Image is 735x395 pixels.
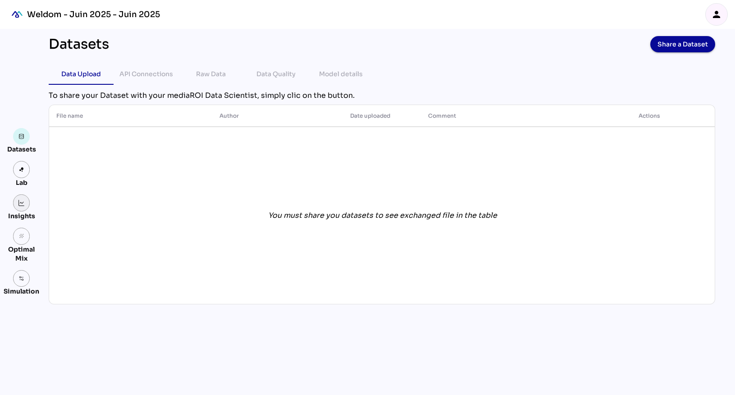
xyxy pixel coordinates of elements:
img: data.svg [18,133,25,140]
div: Raw Data [196,69,226,79]
img: settings.svg [18,276,25,282]
div: Datasets [7,145,36,154]
i: grain [18,233,25,239]
th: File name [49,105,212,127]
span: Share a Dataset [657,38,708,51]
div: Model details [319,69,363,79]
img: lab.svg [18,166,25,173]
div: Datasets [49,36,109,52]
div: You must share you datasets to see exchanged file in the table [268,210,497,221]
th: Comment [421,105,584,127]
th: Date uploaded [343,105,421,127]
div: Weldom - Juin 2025 - Juin 2025 [27,9,160,20]
div: mediaROI [7,5,27,24]
th: Actions [584,105,715,127]
th: Author [212,105,343,127]
div: Lab [12,178,32,187]
div: Insights [8,211,35,220]
img: graph.svg [18,200,25,206]
div: Optimal Mix [4,245,39,263]
div: Data Quality [256,69,296,79]
button: Share a Dataset [650,36,715,52]
div: Simulation [4,287,39,296]
div: To share your Dataset with your mediaROI Data Scientist, simply clic on the button. [49,90,715,101]
i: person [711,9,722,20]
div: API Connections [119,69,173,79]
div: Data Upload [61,69,101,79]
